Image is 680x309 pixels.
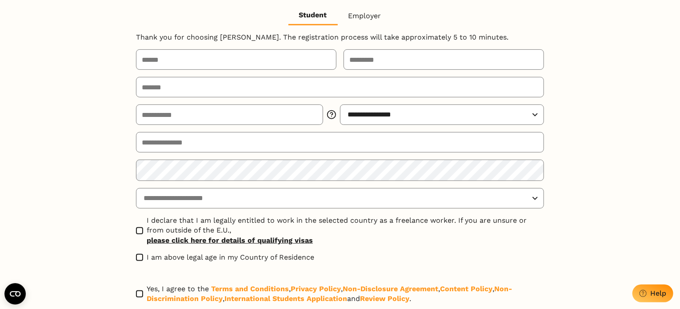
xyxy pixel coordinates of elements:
span: Yes, I agree to the , , , , , and . [147,284,544,304]
button: Help [632,285,673,302]
button: Open CMP widget [4,283,26,305]
a: Review Policy [360,294,409,303]
a: please click here for details of qualifying visas [147,236,544,245]
a: Terms and Conditions [211,285,289,293]
span: I am above legal age in my Country of Residence [147,253,314,262]
a: Privacy Policy [291,285,341,293]
button: Student [288,7,338,25]
a: Non-Disclosure Agreement [343,285,438,293]
a: International Students Application [224,294,347,303]
span: I declare that I am legally entitled to work in the selected country as a freelance worker. If yo... [147,216,544,245]
p: Thank you for choosing [PERSON_NAME]. The registration process will take approximately 5 to 10 mi... [136,32,544,42]
button: Employer [338,7,392,25]
a: Content Policy [440,285,492,293]
div: Help [650,289,666,297]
